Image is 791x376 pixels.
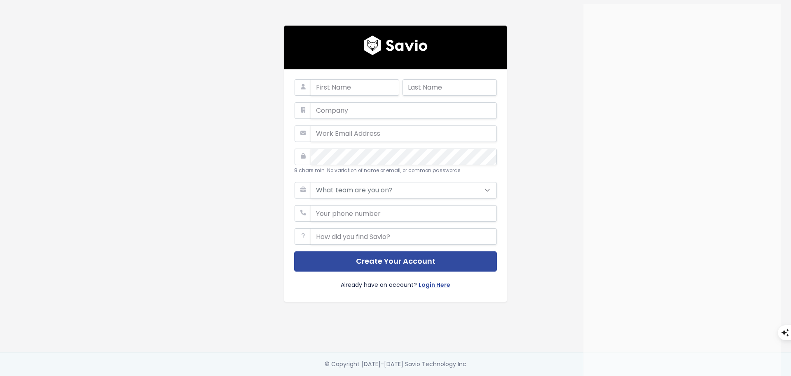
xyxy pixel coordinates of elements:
[294,251,497,272] button: Create Your Account
[419,280,450,292] a: Login Here
[403,79,497,96] input: Last Name
[294,272,497,292] div: Already have an account?
[311,205,497,222] input: Your phone number
[311,125,497,142] input: Work Email Address
[364,35,428,55] img: logo600x187.a314fd40982d.png
[311,228,497,245] input: How did you find Savio?
[325,359,466,369] div: © Copyright [DATE]-[DATE] Savio Technology Inc
[311,102,497,119] input: Company
[311,79,399,96] input: First Name
[294,167,462,174] small: 8 chars min. No variation of name or email, or common passwords.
